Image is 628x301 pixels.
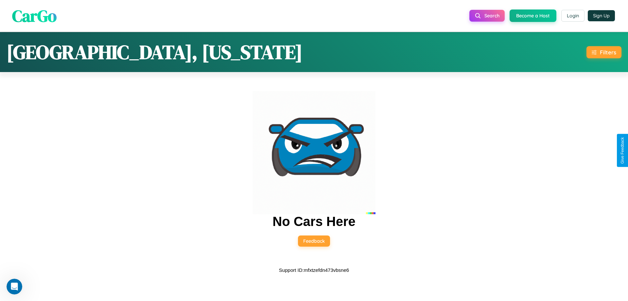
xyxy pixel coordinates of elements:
button: Become a Host [510,9,556,22]
button: Login [561,10,584,22]
img: car [253,91,375,214]
p: Support ID: mfxtzefdn473vbsne6 [279,266,349,274]
iframe: Intercom live chat [7,279,22,294]
span: Search [484,13,499,19]
h1: [GEOGRAPHIC_DATA], [US_STATE] [7,39,303,66]
button: Feedback [298,235,330,247]
button: Filters [586,46,621,58]
button: Search [469,10,505,22]
div: Filters [600,49,616,56]
span: CarGo [12,4,57,27]
h2: No Cars Here [272,214,355,229]
div: Give Feedback [620,137,625,164]
button: Sign Up [588,10,615,21]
